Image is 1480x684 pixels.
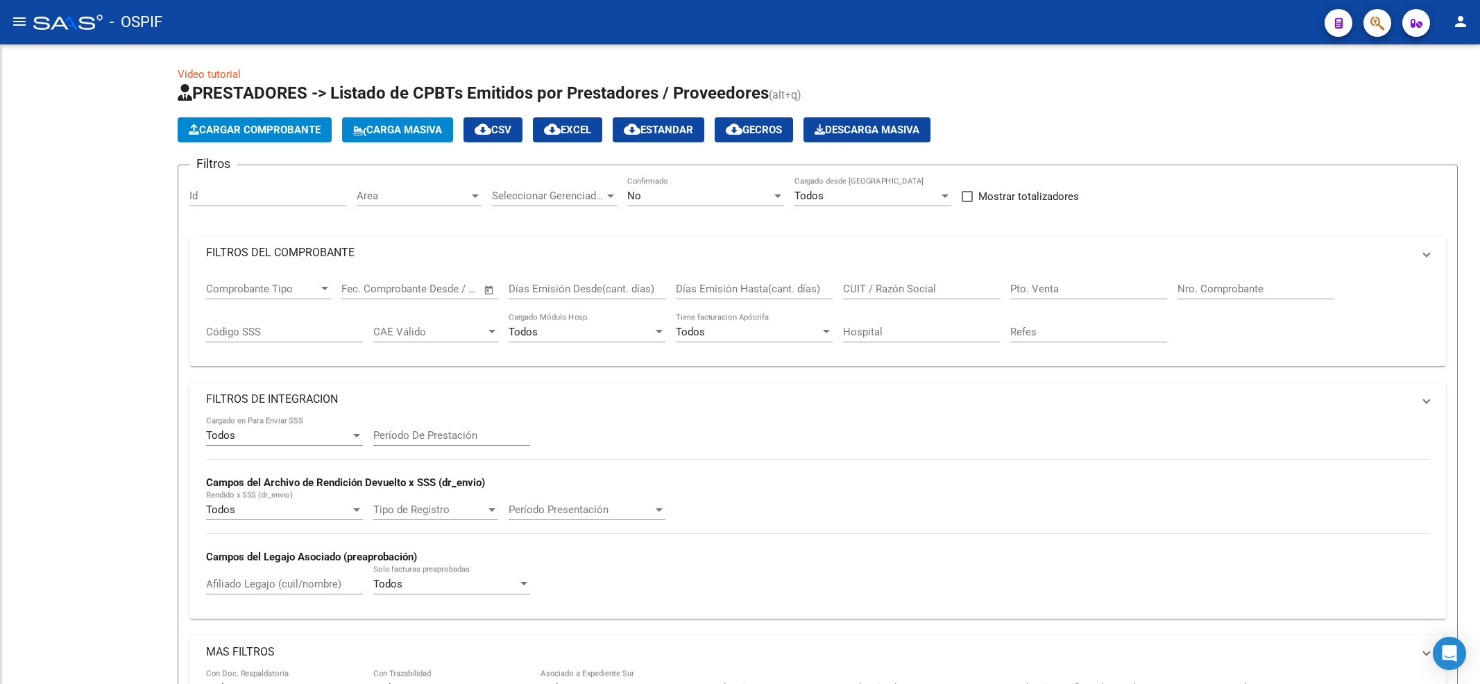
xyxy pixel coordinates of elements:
[189,416,1446,618] div: FILTROS DE INTEGRACION
[189,269,1446,367] div: FILTROS DEL COMPROBANTE
[206,644,1413,660] mat-panel-title: MAS FILTROS
[794,190,824,202] span: Todos
[206,429,235,442] span: Todos
[357,190,469,202] span: Area
[110,7,162,37] span: - OSPIF
[509,326,538,338] span: Todos
[482,282,497,298] button: Open calendar
[475,124,511,136] span: CSV
[769,88,801,101] span: (alt+q)
[206,283,318,295] span: Comprobante Tipo
[373,578,402,590] span: Todos
[189,236,1446,269] mat-expansion-panel-header: FILTROS DEL COMPROBANTE
[509,503,653,516] span: Período Presentación
[475,121,491,137] mat-icon: cloud_download
[373,503,486,516] span: Tipo de Registro
[206,245,1413,260] mat-panel-title: FILTROS DEL COMPROBANTE
[803,117,930,142] button: Descarga Masiva
[189,124,321,136] span: Cargar Comprobante
[206,392,1413,407] mat-panel-title: FILTROS DE INTEGRACION
[353,124,442,136] span: Carga Masiva
[544,124,591,136] span: EXCEL
[341,283,398,295] input: Fecha inicio
[11,13,28,30] mat-icon: menu
[373,326,486,338] span: CAE Válido
[978,188,1079,205] span: Mostrar totalizadores
[178,83,769,103] span: PRESTADORES -> Listado de CPBTs Emitidos por Prestadores / Proveedores
[676,326,705,338] span: Todos
[492,190,604,202] span: Seleccionar Gerenciador
[815,124,919,136] span: Descarga Masiva
[624,121,640,137] mat-icon: cloud_download
[1433,637,1466,670] div: Open Intercom Messenger
[189,154,237,174] h3: Filtros
[463,117,522,142] button: CSV
[1452,13,1469,30] mat-icon: person
[803,117,930,142] app-download-masive: Descarga masiva de comprobantes (adjuntos)
[178,117,332,142] button: Cargar Comprobante
[189,383,1446,416] mat-expansion-panel-header: FILTROS DE INTEGRACION
[627,190,641,202] span: No
[726,124,782,136] span: Gecros
[206,476,485,489] strong: Campos del Archivo de Rendición Devuelto x SSS (dr_envio)
[715,117,793,142] button: Gecros
[613,117,704,142] button: Estandar
[544,121,561,137] mat-icon: cloud_download
[533,117,602,142] button: EXCEL
[189,635,1446,669] mat-expansion-panel-header: MAS FILTROS
[342,117,453,142] button: Carga Masiva
[624,124,693,136] span: Estandar
[178,68,241,81] a: Video tutorial
[206,551,417,563] strong: Campos del Legajo Asociado (preaprobación)
[726,121,742,137] mat-icon: cloud_download
[410,283,477,295] input: Fecha fin
[206,503,235,516] span: Todos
